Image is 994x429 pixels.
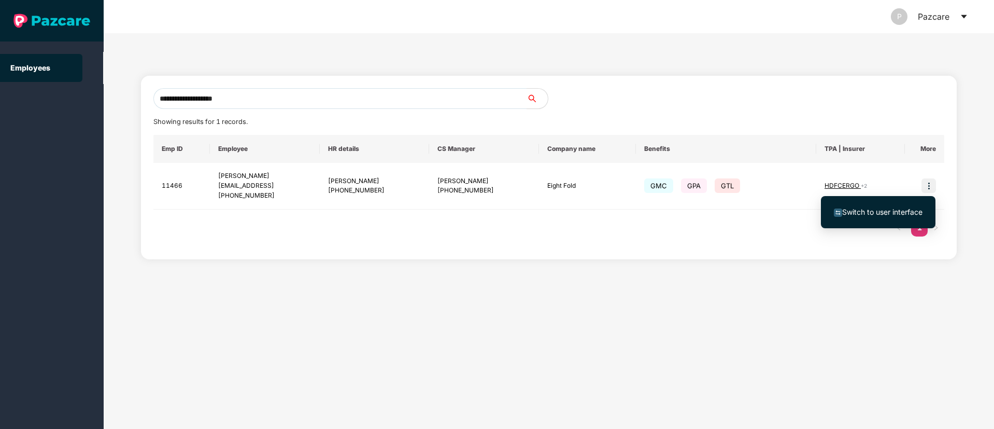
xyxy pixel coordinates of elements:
[834,209,842,217] img: svg+xml;base64,PHN2ZyB4bWxucz0iaHR0cDovL3d3dy53My5vcmcvMjAwMC9zdmciIHdpZHRoPSIxNiIgaGVpZ2h0PSIxNi...
[153,118,248,126] span: Showing results for 1 records.
[636,135,816,163] th: Benefits
[960,12,968,21] span: caret-down
[715,178,740,193] span: GTL
[527,88,548,109] button: search
[928,220,944,237] button: right
[210,135,320,163] th: Employee
[328,186,421,196] div: [PHONE_NUMBER]
[320,135,430,163] th: HR details
[437,176,531,186] div: [PERSON_NAME]
[10,63,50,72] a: Employees
[153,163,210,210] td: 11466
[429,135,539,163] th: CS Manager
[153,135,210,163] th: Emp ID
[644,178,673,193] span: GMC
[218,171,311,181] div: [PERSON_NAME]
[437,186,531,196] div: [PHONE_NUMBER]
[527,94,548,103] span: search
[861,183,867,189] span: + 2
[218,181,311,191] div: [EMAIL_ADDRESS]
[921,178,936,193] img: icon
[905,135,944,163] th: More
[539,163,636,210] td: Eight Fold
[933,225,939,231] span: right
[897,8,902,25] span: P
[328,176,421,186] div: [PERSON_NAME]
[218,191,311,201] div: [PHONE_NUMBER]
[928,220,944,237] li: Next Page
[816,135,905,163] th: TPA | Insurer
[681,178,707,193] span: GPA
[825,182,861,189] span: HDFCERGO
[539,135,636,163] th: Company name
[842,207,922,216] span: Switch to user interface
